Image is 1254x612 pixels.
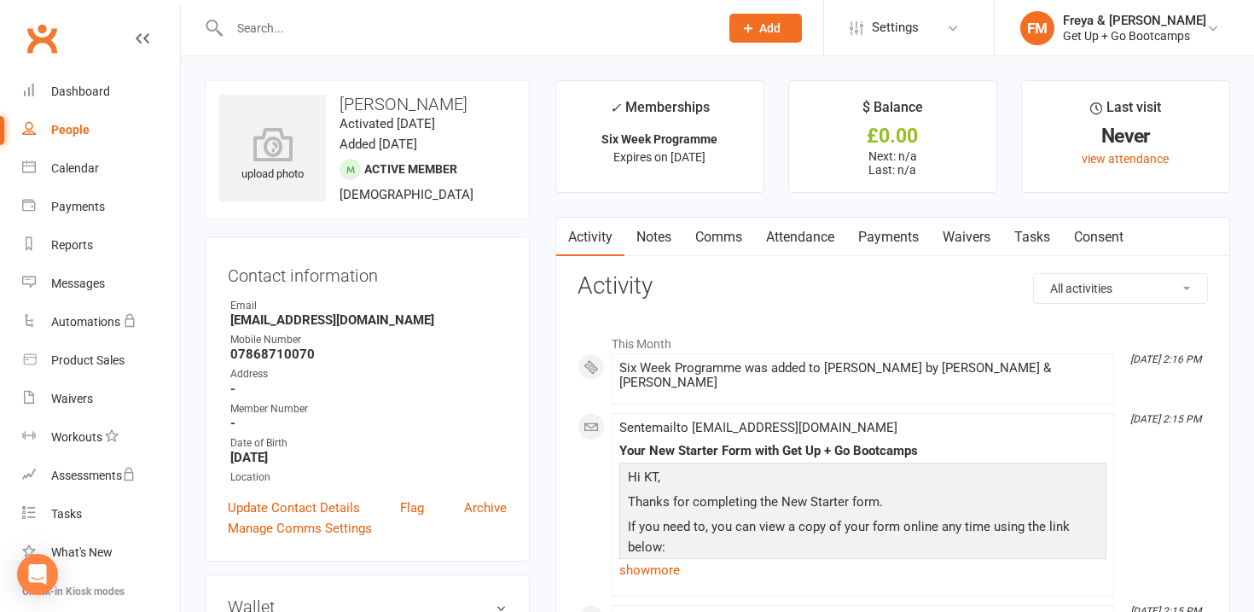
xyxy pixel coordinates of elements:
span: Expires on [DATE] [613,150,705,164]
div: Workouts [51,430,102,444]
time: Added [DATE] [340,137,417,152]
div: People [51,123,90,137]
a: Waivers [22,380,180,418]
div: Assessments [51,469,136,482]
div: Location [230,469,507,486]
div: Dashboard [51,85,110,98]
span: Active member [364,162,457,176]
i: [DATE] 2:15 PM [1130,413,1201,425]
a: Archive [464,498,507,518]
div: Six Week Programme was added to [PERSON_NAME] by [PERSON_NAME] & [PERSON_NAME] [619,361,1106,390]
div: Last visit [1090,96,1161,127]
a: Activity [556,218,624,257]
strong: - [230,416,507,431]
a: Notes [624,218,683,257]
h3: Contact information [228,259,507,285]
div: upload photo [219,127,326,184]
p: Thanks for completing the New Starter form. [624,492,1102,516]
a: Update Contact Details [228,498,360,518]
a: Payments [846,218,931,257]
button: Add [729,14,802,43]
a: Clubworx [20,17,63,60]
span: Settings [872,9,919,47]
strong: - [230,382,507,397]
a: Automations [22,303,180,341]
div: $ Balance [862,96,923,127]
div: Payments [51,200,105,213]
a: Assessments [22,457,180,495]
span: Add [759,21,781,35]
span: Sent email to [EMAIL_ADDRESS][DOMAIN_NAME] [619,420,897,435]
a: Workouts [22,418,180,457]
li: This Month [578,326,1208,353]
div: Tasks [51,507,82,521]
div: FM [1020,11,1054,45]
a: Dashboard [22,73,180,111]
div: £0.00 [804,127,981,145]
a: Tasks [1002,218,1062,257]
div: Never [1037,127,1214,145]
div: Get Up + Go Bootcamps [1063,28,1206,44]
a: Manage Comms Settings [228,518,372,539]
a: Product Sales [22,341,180,380]
div: Member Number [230,401,507,417]
strong: [EMAIL_ADDRESS][DOMAIN_NAME] [230,312,507,328]
div: Messages [51,277,105,290]
a: show more [619,558,1106,582]
div: Mobile Number [230,332,507,348]
strong: 07868710070 [230,347,507,362]
a: Payments [22,188,180,226]
p: Next: n/a Last: n/a [804,149,981,177]
div: Calendar [51,161,99,175]
div: Address [230,366,507,382]
time: Activated [DATE] [340,116,435,131]
div: Automations [51,315,120,329]
div: Reports [51,238,93,252]
div: Product Sales [51,353,125,367]
strong: Six Week Programme [601,132,717,146]
input: Search... [224,16,707,40]
div: What's New [51,545,113,559]
div: Waivers [51,392,93,405]
div: Email [230,298,507,314]
div: Open Intercom Messenger [17,554,58,595]
a: Tasks [22,495,180,533]
a: Calendar [22,149,180,188]
span: [DEMOGRAPHIC_DATA] [340,187,473,202]
a: view attendance [1082,152,1169,166]
a: Attendance [754,218,846,257]
div: Freya & [PERSON_NAME] [1063,13,1206,28]
p: If you need to, you can view a copy of your form online any time using the link below: [624,516,1102,562]
a: Waivers [931,218,1002,257]
h3: [PERSON_NAME] [219,95,515,114]
strong: [DATE] [230,450,507,465]
a: People [22,111,180,149]
a: Messages [22,265,180,303]
div: Memberships [610,96,710,128]
a: Flag [400,498,424,518]
a: Comms [683,218,754,257]
p: Hi KT, [624,467,1102,492]
div: Date of Birth [230,435,507,452]
a: Consent [1062,218,1135,257]
a: What's New [22,533,180,572]
i: [DATE] 2:16 PM [1130,353,1201,365]
i: ✓ [610,100,621,116]
a: Reports [22,226,180,265]
div: Your New Starter Form with Get Up + Go Bootcamps [619,444,1106,458]
h3: Activity [578,273,1208,300]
